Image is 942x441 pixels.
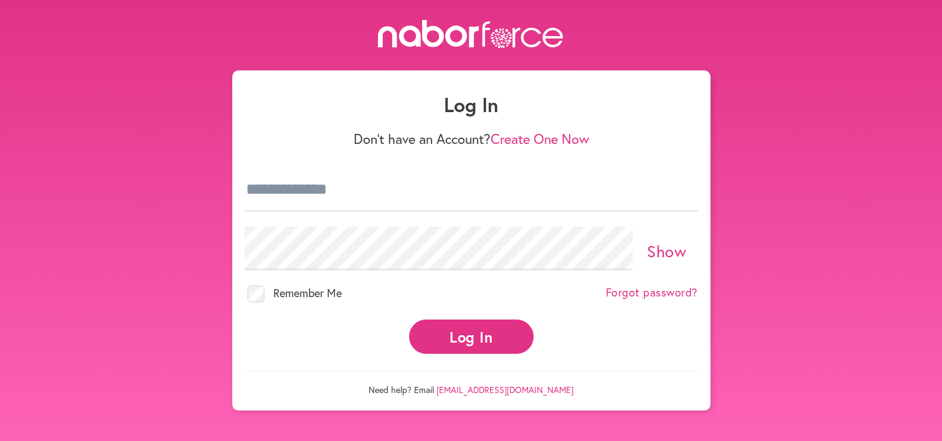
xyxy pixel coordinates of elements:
[409,320,534,354] button: Log In
[606,286,698,300] a: Forgot password?
[245,131,698,147] p: Don't have an Account?
[491,130,589,148] a: Create One Now
[647,240,686,262] a: Show
[436,384,573,396] a: [EMAIL_ADDRESS][DOMAIN_NAME]
[245,93,698,116] h1: Log In
[273,285,342,300] span: Remember Me
[245,371,698,396] p: Need help? Email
